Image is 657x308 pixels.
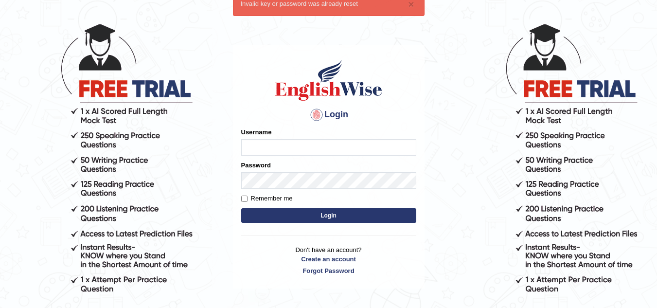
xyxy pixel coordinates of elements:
[241,107,416,123] h4: Login
[273,58,384,102] img: Logo of English Wise sign in for intelligent practice with AI
[241,196,248,202] input: Remember me
[241,254,416,264] a: Create an account
[241,266,416,275] a: Forgot Password
[241,161,271,170] label: Password
[241,127,272,137] label: Username
[241,245,416,275] p: Don't have an account?
[241,208,416,223] button: Login
[241,194,293,203] label: Remember me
